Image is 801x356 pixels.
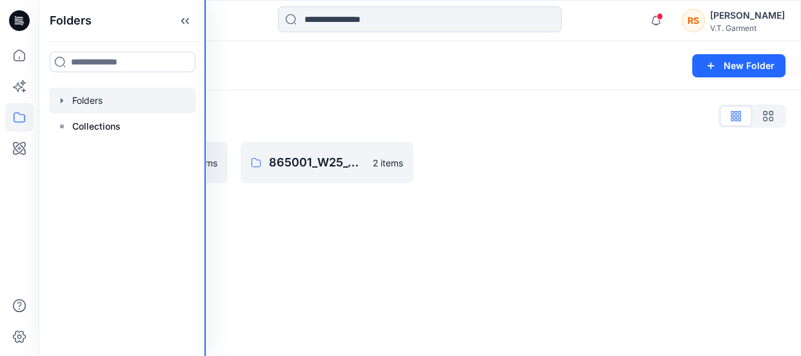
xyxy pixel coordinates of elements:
[269,153,366,172] p: 865001_W25_09-09-2025
[692,54,786,77] button: New Folder
[682,9,705,32] div: RS
[241,142,414,183] a: 865001_W25_09-09-20252 items
[710,8,785,23] div: [PERSON_NAME]
[710,23,785,33] div: V.T. Garment
[373,156,403,170] p: 2 items
[72,119,121,134] p: Collections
